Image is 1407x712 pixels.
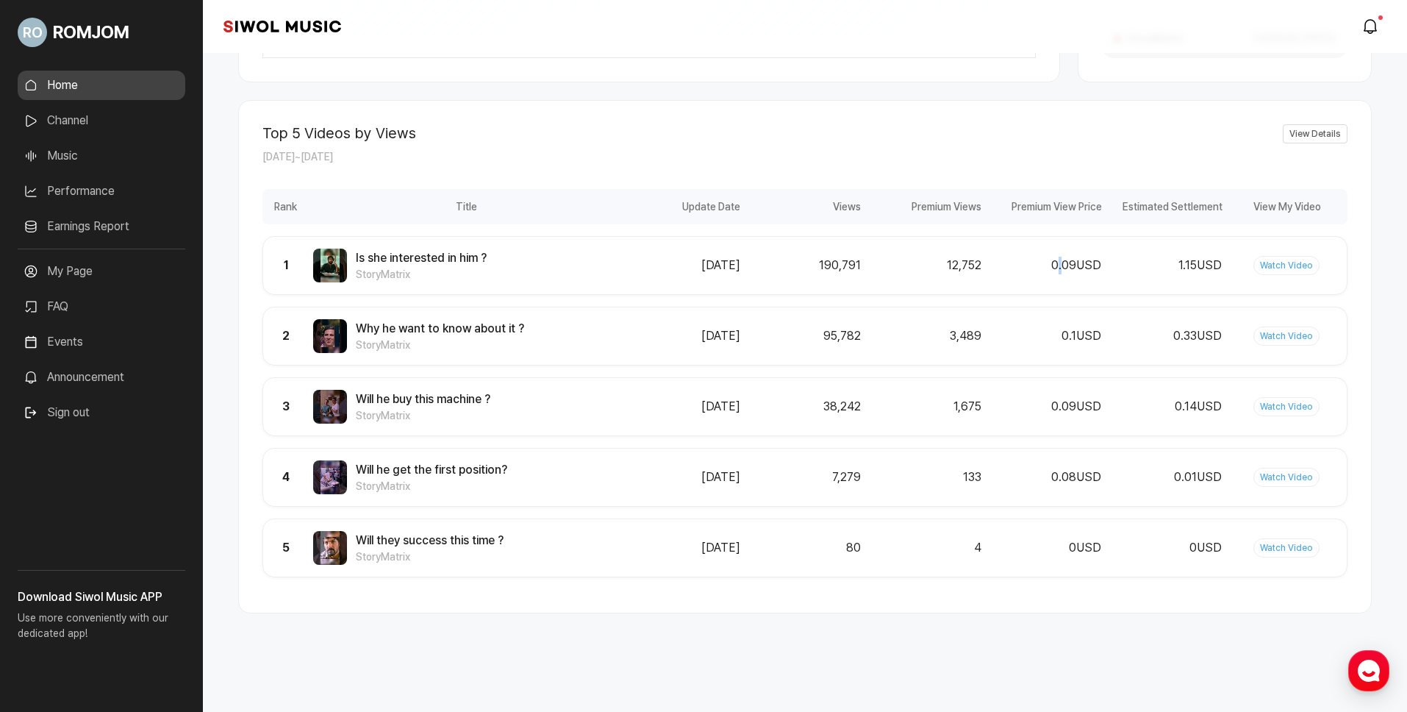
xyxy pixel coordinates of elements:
[1110,539,1222,557] div: 0 USD
[97,466,190,503] a: Messages
[990,398,1102,416] div: 0.09 USD
[18,292,185,321] a: FAQ
[122,489,165,501] span: Messages
[18,106,185,135] a: Channel
[865,189,986,224] div: Premium Views
[749,257,861,274] div: 190,791
[356,461,507,479] span: Will he get the first position?
[18,398,96,427] button: Sign out
[284,258,289,272] span: 1
[282,329,290,343] span: 2
[990,469,1102,486] div: 0.08 USD
[18,327,185,357] a: Events
[18,212,185,241] a: Earnings Report
[870,257,981,274] div: 12,752
[18,588,185,606] h3: Download Siwol Music APP
[986,189,1106,224] div: Premium View Price
[37,488,63,500] span: Home
[356,249,487,267] span: Is she interested in him ?
[53,19,129,46] span: ROMJOM
[190,466,282,503] a: Settings
[1106,189,1227,224] div: Estimated Settlement
[356,320,524,338] span: Why he want to know about it ?
[18,257,185,286] a: My Page
[356,391,490,408] span: Will he buy this machine ?
[870,327,981,345] div: 3,489
[1253,256,1320,275] a: Watch Video
[629,327,740,345] div: [DATE]
[262,151,333,163] span: [DATE] ~ [DATE]
[990,257,1102,274] div: 0.09 USD
[262,189,308,224] div: Rank
[1253,397,1320,416] a: Watch Video
[1110,469,1222,486] div: 0.01 USD
[1253,327,1320,346] a: Watch Video
[218,488,254,500] span: Settings
[356,532,504,549] span: Will they success this time ?
[870,469,981,486] div: 133
[749,539,861,557] div: 80
[1253,538,1320,558] a: Watch Video
[749,327,861,345] div: 95,782
[356,549,504,565] span: StoryMatrix
[313,460,347,494] img: Video Thumbnail Image
[18,12,185,53] a: Go to My Profile
[1253,468,1320,487] a: Watch Video
[749,398,861,416] div: 38,242
[356,408,490,424] span: StoryMatrix
[313,390,347,424] img: Video Thumbnail Image
[18,606,185,653] p: Use more conveniently with our dedicated app!
[629,398,740,416] div: [DATE]
[262,124,416,142] h2: Top 5 Videos by Views
[282,470,290,484] span: 4
[356,267,487,282] span: StoryMatrix
[18,363,185,392] a: Announcement
[629,257,740,274] div: [DATE]
[1283,124,1347,143] a: View Details
[262,189,1347,589] div: performance
[356,479,507,494] span: StoryMatrix
[745,189,865,224] div: Views
[313,249,347,282] img: Video Thumbnail Image
[4,466,97,503] a: Home
[1110,327,1222,345] div: 0.33 USD
[313,531,347,565] img: Video Thumbnail Image
[629,469,740,486] div: [DATE]
[990,327,1102,345] div: 0.1 USD
[749,469,861,486] div: 7,279
[282,541,290,555] span: 5
[18,141,185,171] a: Music
[990,539,1102,557] div: 0 USD
[1357,12,1386,41] a: modal.notifications
[1110,398,1222,416] div: 0.14 USD
[1227,189,1347,224] div: View My Video
[870,398,981,416] div: 1,675
[18,177,185,206] a: Performance
[313,319,347,353] img: Video Thumbnail Image
[629,539,740,557] div: [DATE]
[624,189,745,224] div: Update Date
[282,399,290,413] span: 3
[308,189,624,224] div: Title
[356,338,524,353] span: StoryMatrix
[1110,257,1222,274] div: 1.15 USD
[870,539,981,557] div: 4
[18,71,185,100] a: Home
